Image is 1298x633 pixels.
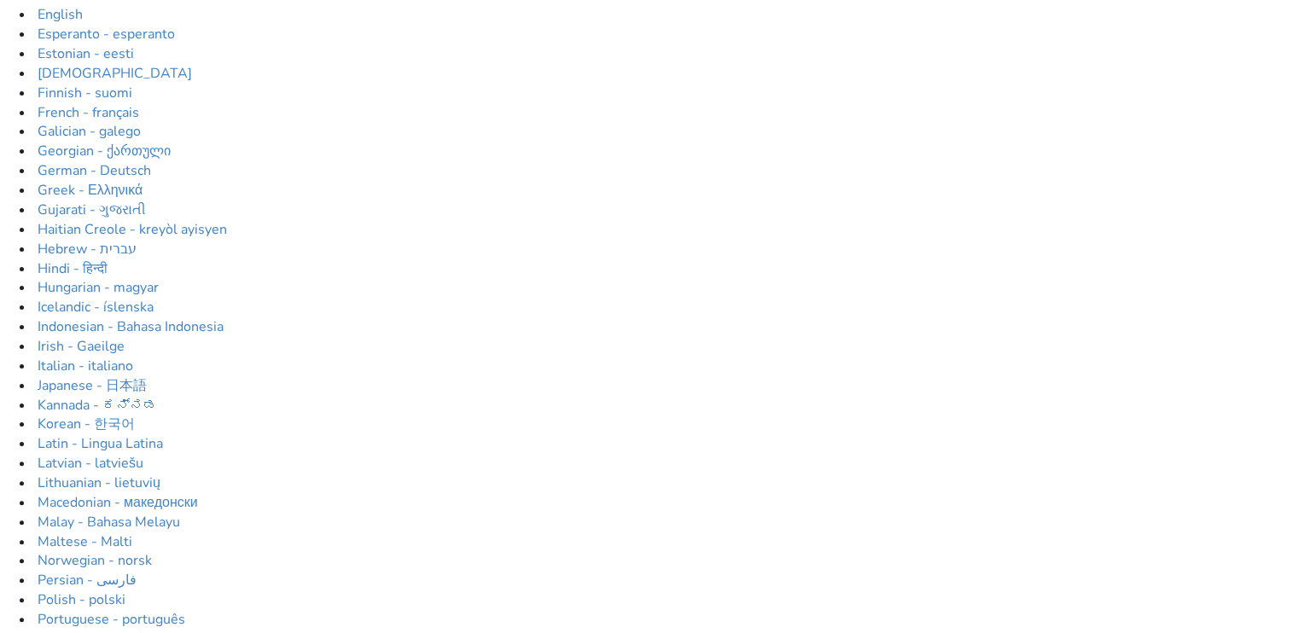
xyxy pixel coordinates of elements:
a: Galician - galego [38,122,141,141]
a: Macedonian - македонски [38,493,198,512]
a: Hungarian - magyar [38,278,159,297]
a: Indonesian - Bahasa Indonesia [38,317,224,336]
a: Kannada - ಕನ್ನಡ [38,396,157,415]
a: Polish - polski [38,590,125,609]
a: Japanese - 日本語 [38,376,147,395]
a: Latin - Lingua Latina [38,434,163,453]
a: Malay - Bahasa Melayu [38,513,180,531]
a: Irish - Gaeilge [38,337,125,356]
a: German - Deutsch [38,161,151,180]
a: Haitian Creole - kreyòl ayisyen [38,220,227,239]
a: Icelandic - íslenska [38,298,154,316]
a: Hindi - हिन्दी [38,259,108,278]
a: Persian - ‎‫فارسی‬‎ [38,571,137,589]
a: Norwegian - norsk [38,551,152,570]
a: Maltese - Malti [38,532,132,551]
a: Greek - Ελληνικά [38,181,143,200]
a: Esperanto - esperanto [38,25,175,44]
a: Portuguese - português [38,610,185,629]
a: Italian - italiano [38,357,133,375]
a: Georgian - ქართული [38,142,171,160]
a: Estonian - eesti [38,44,134,63]
a: Hebrew - ‎‫עברית‬‎ [38,240,137,258]
a: Latvian - latviešu [38,454,143,473]
a: Lithuanian - lietuvių [38,473,160,492]
a: English [38,5,83,24]
a: [DEMOGRAPHIC_DATA] [38,64,192,83]
a: French - français [38,103,139,122]
a: Gujarati - ગુજરાતી [38,200,146,219]
a: Finnish - suomi [38,84,132,102]
a: Korean - 한국어 [38,415,135,433]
